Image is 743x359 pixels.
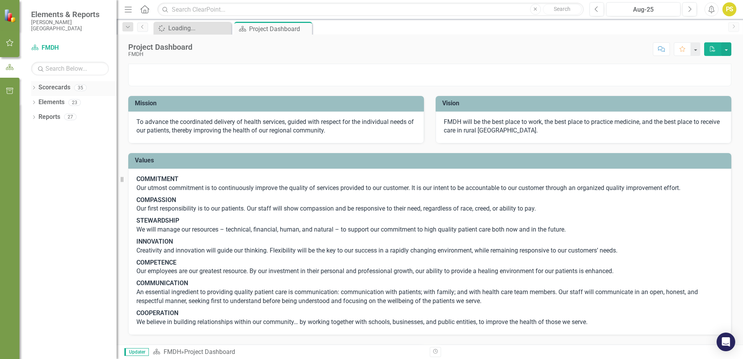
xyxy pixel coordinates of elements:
[136,277,723,307] p: An essential ingredient to providing quality patient care is communication: communication with pa...
[136,194,723,215] p: Our first responsibility is to our patients. Our staff will show compassion and be responsive to ...
[157,3,584,16] input: Search ClearPoint...
[136,196,176,204] strong: COMPASSION
[136,257,723,278] p: Our employees are our greatest resource. By our investment in their personal and professional gro...
[135,100,420,107] h3: Mission
[168,23,229,33] div: Loading...
[153,348,424,357] div: »
[64,114,77,120] div: 27
[135,157,727,164] h3: Values
[136,217,179,224] strong: STEWARDSHIP
[74,84,87,91] div: 35
[68,99,81,106] div: 23
[554,6,570,12] span: Search
[31,19,109,32] small: [PERSON_NAME][GEOGRAPHIC_DATA]
[543,4,582,15] button: Search
[136,118,416,136] p: To advance the coordinated delivery of health services, guided with respect for the individual ne...
[136,215,723,236] p: We will manage our resources – technical, financial, human, and natural – to support our commitme...
[184,348,235,356] div: Project Dashboard
[609,5,678,14] div: Aug-25
[136,309,178,317] strong: COOPERATION
[136,307,723,327] p: We believe in building relationships within our community… by working together with schools, busi...
[38,113,60,122] a: Reports
[442,100,727,107] h3: Vision
[124,348,149,356] span: Updater
[722,2,736,16] button: PS
[136,175,178,183] strong: COMMITMENT
[606,2,680,16] button: Aug-25
[136,236,723,257] p: Creativity and innovation will guide our thinking. Flexibility will be the key to our success in ...
[717,333,735,351] div: Open Intercom Messenger
[128,51,192,57] div: FMDH
[444,118,723,136] p: FMDH will be the best place to work, the best place to practice medicine, and the best place to r...
[155,23,229,33] a: Loading...
[128,43,192,51] div: Project Dashboard
[31,44,109,52] a: FMDH
[136,259,176,266] strong: COMPETENCE
[38,83,70,92] a: Scorecards
[136,279,188,287] strong: COMMUNICATION
[38,98,65,107] a: Elements
[136,175,723,194] p: Our utmost commitment is to continuously improve the quality of services provided to our customer...
[31,10,109,19] span: Elements & Reports
[4,9,17,23] img: ClearPoint Strategy
[164,348,181,356] a: FMDH
[31,62,109,75] input: Search Below...
[249,24,310,34] div: Project Dashboard
[136,238,173,245] strong: INNOVATION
